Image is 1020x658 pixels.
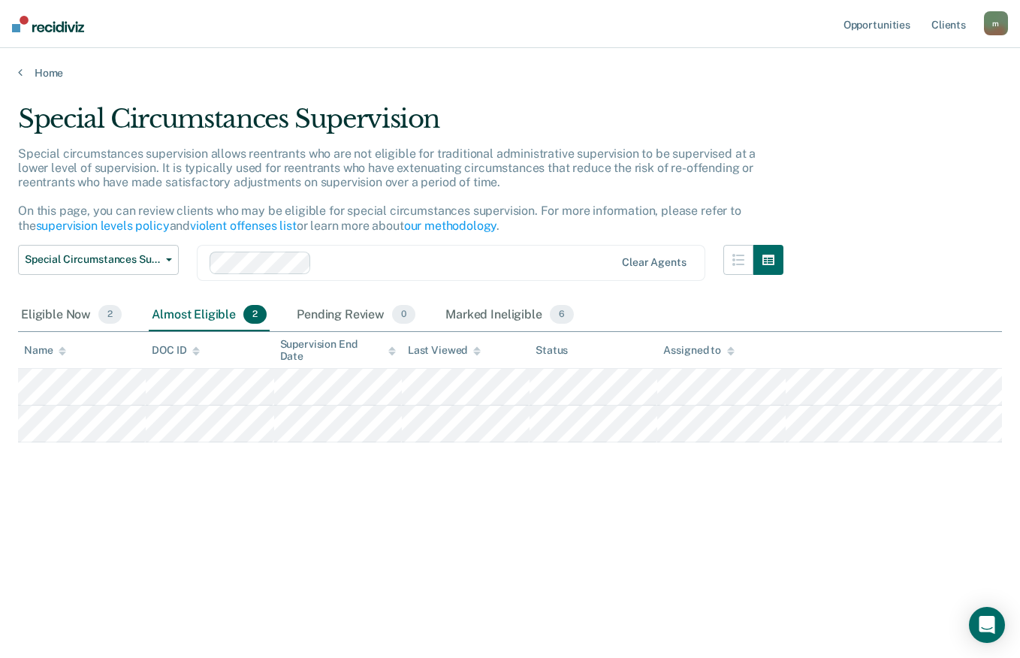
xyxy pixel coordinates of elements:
[536,344,568,357] div: Status
[12,16,84,32] img: Recidiviz
[18,245,179,275] button: Special Circumstances Supervision
[280,338,396,364] div: Supervision End Date
[24,344,66,357] div: Name
[98,305,122,324] span: 2
[408,344,481,357] div: Last Viewed
[190,219,297,233] a: violent offenses list
[984,11,1008,35] button: m
[550,305,574,324] span: 6
[152,344,200,357] div: DOC ID
[25,253,160,266] span: Special Circumstances Supervision
[392,305,415,324] span: 0
[18,146,756,233] p: Special circumstances supervision allows reentrants who are not eligible for traditional administ...
[243,305,267,324] span: 2
[404,219,497,233] a: our methodology
[622,256,686,269] div: Clear agents
[36,219,170,233] a: supervision levels policy
[442,299,577,332] div: Marked Ineligible6
[18,66,1002,80] a: Home
[149,299,270,332] div: Almost Eligible2
[18,299,125,332] div: Eligible Now2
[969,607,1005,643] div: Open Intercom Messenger
[663,344,734,357] div: Assigned to
[18,104,783,146] div: Special Circumstances Supervision
[294,299,418,332] div: Pending Review0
